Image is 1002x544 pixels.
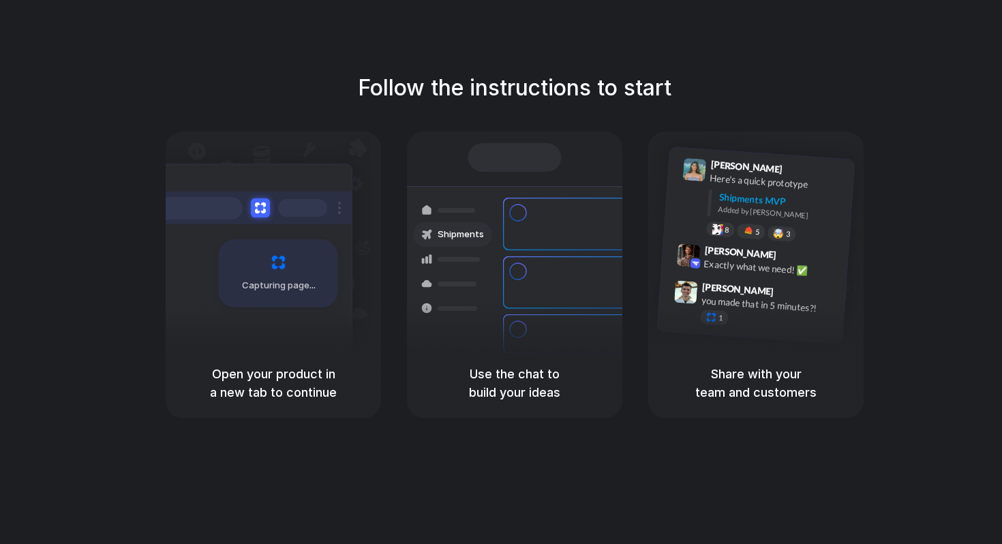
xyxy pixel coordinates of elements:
[701,293,837,316] div: you made that in 5 minutes?!
[710,157,783,177] span: [PERSON_NAME]
[718,314,723,322] span: 1
[438,228,484,241] span: Shipments
[710,171,846,194] div: Here's a quick prototype
[703,256,840,279] div: Exactly what we need! ✅
[358,72,671,104] h1: Follow the instructions to start
[702,279,774,299] span: [PERSON_NAME]
[704,243,776,262] span: [PERSON_NAME]
[718,190,845,213] div: Shipments MVP
[773,228,785,239] div: 🤯
[755,228,760,236] span: 5
[242,279,318,292] span: Capturing page
[182,365,365,402] h5: Open your product in a new tab to continue
[778,286,806,302] span: 9:47 AM
[786,230,791,238] span: 3
[718,204,843,224] div: Added by [PERSON_NAME]
[725,226,729,234] span: 8
[423,365,606,402] h5: Use the chat to build your ideas
[665,365,847,402] h5: Share with your team and customers
[787,164,815,180] span: 9:41 AM
[780,249,808,265] span: 9:42 AM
